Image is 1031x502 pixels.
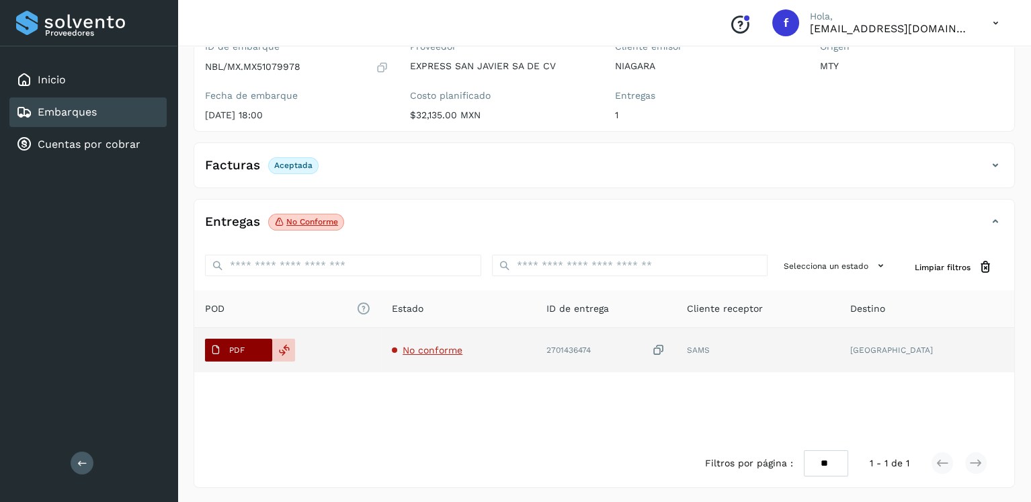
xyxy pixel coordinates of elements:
[615,110,798,121] p: 1
[205,41,388,52] label: ID de embarque
[676,328,839,372] td: SAMS
[205,90,388,101] label: Fecha de embarque
[810,11,971,22] p: Hola,
[410,110,593,121] p: $32,135.00 MXN
[778,255,893,277] button: Selecciona un estado
[205,214,260,230] h4: Entregas
[850,302,885,316] span: Destino
[810,22,971,35] p: facturacion@expresssanjavier.com
[870,456,909,470] span: 1 - 1 de 1
[274,161,313,170] p: Aceptada
[615,41,798,52] label: Cliente emisor
[615,60,798,72] p: NIAGARA
[839,328,1014,372] td: [GEOGRAPHIC_DATA]
[38,106,97,118] a: Embarques
[687,302,763,316] span: Cliente receptor
[904,255,1003,280] button: Limpiar filtros
[205,302,370,316] span: POD
[194,210,1014,244] div: EntregasNo conforme
[410,90,593,101] label: Costo planificado
[403,345,462,355] span: No conforme
[205,158,260,173] h4: Facturas
[272,339,295,362] div: Reemplazar POD
[9,65,167,95] div: Inicio
[546,343,665,358] div: 2701436474
[205,61,300,73] p: NBL/MX.MX51079978
[820,41,1003,52] label: Origen
[38,138,140,151] a: Cuentas por cobrar
[410,60,593,72] p: EXPRESS SAN JAVIER SA DE CV
[820,60,1003,72] p: MTY
[9,130,167,159] div: Cuentas por cobrar
[705,456,793,470] span: Filtros por página :
[546,302,609,316] span: ID de entrega
[205,110,388,121] p: [DATE] 18:00
[615,90,798,101] label: Entregas
[392,302,423,316] span: Estado
[410,41,593,52] label: Proveedor
[194,154,1014,187] div: FacturasAceptada
[38,73,66,86] a: Inicio
[9,97,167,127] div: Embarques
[45,28,161,38] p: Proveedores
[915,261,971,274] span: Limpiar filtros
[286,217,338,226] p: No conforme
[229,345,245,355] p: PDF
[205,339,272,362] button: PDF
